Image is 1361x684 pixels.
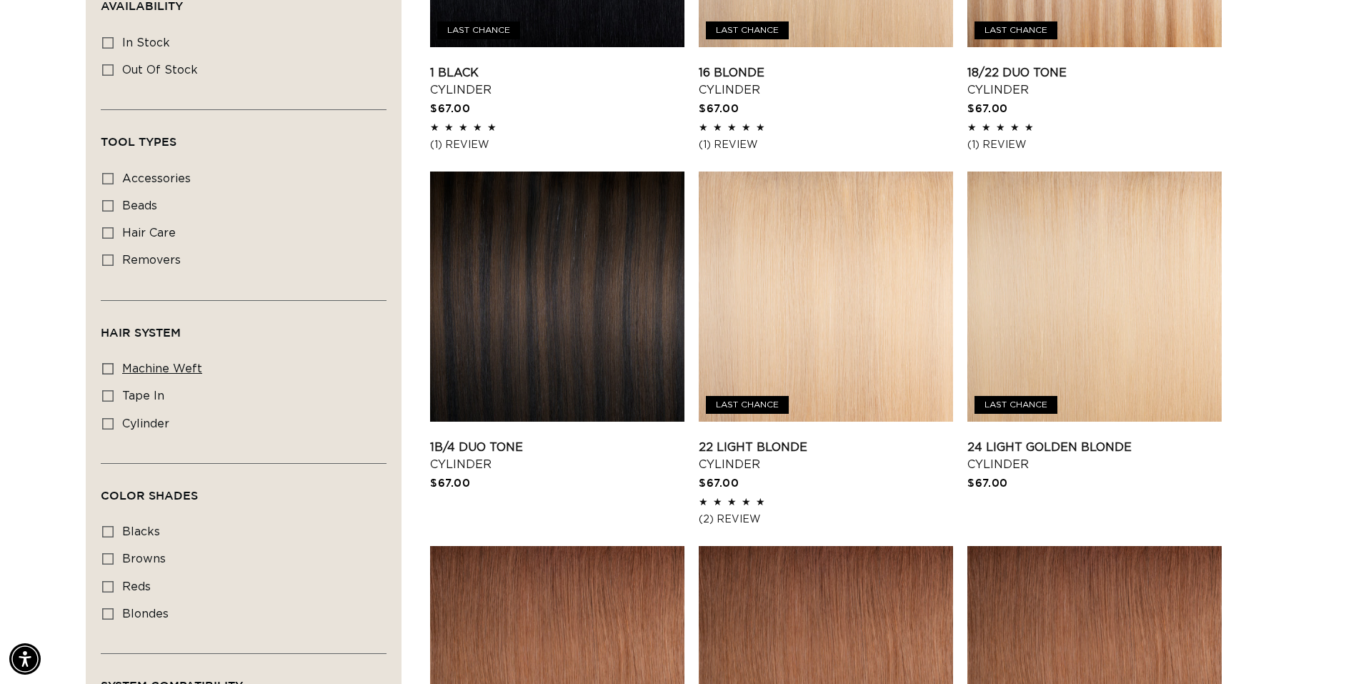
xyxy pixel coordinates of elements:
[122,608,169,620] span: blondes
[122,254,181,266] span: removers
[122,390,164,402] span: tape in
[101,135,176,148] span: Tool Types
[122,526,160,537] span: blacks
[122,227,176,239] span: hair care
[967,439,1222,473] a: 24 Light Golden Blonde Cylinder
[9,643,41,675] div: Accessibility Menu
[967,64,1222,99] a: 18/22 Duo Tone Cylinder
[122,64,198,76] span: Out of stock
[101,464,387,515] summary: Color Shades (0 selected)
[101,489,198,502] span: Color Shades
[122,200,157,212] span: beads
[101,301,387,352] summary: Hair System (0 selected)
[122,173,191,184] span: accessories
[122,581,151,593] span: reds
[101,110,387,162] summary: Tool Types (0 selected)
[122,37,170,49] span: In stock
[122,418,169,430] span: cylinder
[122,553,166,565] span: browns
[699,439,953,473] a: 22 Light Blonde Cylinder
[122,363,202,375] span: machine weft
[699,64,953,99] a: 16 Blonde Cylinder
[430,439,684,473] a: 1B/4 Duo Tone Cylinder
[101,326,181,339] span: Hair System
[430,64,684,99] a: 1 Black Cylinder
